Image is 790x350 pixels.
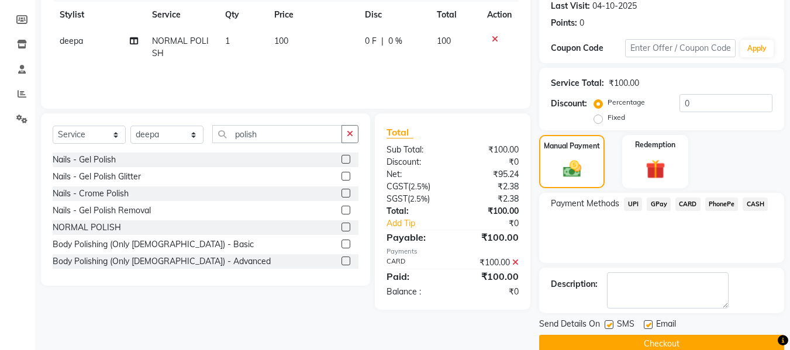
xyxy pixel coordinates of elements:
[656,318,676,332] span: Email
[579,17,584,29] div: 0
[225,36,230,46] span: 1
[378,230,453,244] div: Payable:
[378,156,453,168] div: Discount:
[609,77,639,89] div: ₹100.00
[551,77,604,89] div: Service Total:
[453,168,527,181] div: ₹95.24
[453,205,527,217] div: ₹100.00
[387,193,408,204] span: SGST
[387,247,519,257] div: Payments
[453,181,527,193] div: ₹2.38
[53,188,129,200] div: Nails - Crome Polish
[388,35,402,47] span: 0 %
[378,269,453,283] div: Paid:
[53,255,271,268] div: Body Polishing (Only [DEMOGRAPHIC_DATA]) - Advanced
[267,2,358,28] th: Price
[218,2,267,28] th: Qty
[378,205,453,217] div: Total:
[453,286,527,298] div: ₹0
[430,2,481,28] th: Total
[53,171,141,183] div: Nails - Gel Polish Glitter
[551,278,598,290] div: Description:
[625,39,736,57] input: Enter Offer / Coupon Code
[378,168,453,181] div: Net:
[544,141,600,151] label: Manual Payment
[410,182,428,191] span: 2.5%
[453,257,527,269] div: ₹100.00
[608,112,625,123] label: Fixed
[557,158,587,179] img: _cash.svg
[152,36,209,58] span: NORMAL POLISH
[608,97,645,108] label: Percentage
[387,181,408,192] span: CGST
[640,157,671,181] img: _gift.svg
[647,197,671,211] span: GPay
[212,125,342,143] input: Search or Scan
[551,42,625,54] div: Coupon Code
[365,35,377,47] span: 0 F
[53,238,254,251] div: Body Polishing (Only [DEMOGRAPHIC_DATA]) - Basic
[624,197,642,211] span: UPI
[453,193,527,205] div: ₹2.38
[145,2,219,28] th: Service
[381,35,384,47] span: |
[358,2,430,28] th: Disc
[635,140,675,150] label: Redemption
[551,17,577,29] div: Points:
[60,36,83,46] span: deepa
[53,205,151,217] div: Nails - Gel Polish Removal
[53,221,121,234] div: NORMAL POLISH
[378,181,453,193] div: ( )
[378,257,453,269] div: CARD
[480,2,519,28] th: Action
[740,40,774,57] button: Apply
[617,318,634,332] span: SMS
[387,126,413,138] span: Total
[437,36,451,46] span: 100
[378,193,453,205] div: ( )
[378,144,453,156] div: Sub Total:
[551,98,587,110] div: Discount:
[453,230,527,244] div: ₹100.00
[453,269,527,283] div: ₹100.00
[274,36,288,46] span: 100
[53,2,145,28] th: Stylist
[551,197,619,210] span: Payment Methods
[465,217,528,230] div: ₹0
[743,197,768,211] span: CASH
[539,318,600,332] span: Send Details On
[378,286,453,298] div: Balance :
[453,144,527,156] div: ₹100.00
[53,154,116,166] div: Nails - Gel Polish
[410,194,427,203] span: 2.5%
[378,217,465,230] a: Add Tip
[705,197,739,211] span: PhonePe
[453,156,527,168] div: ₹0
[675,197,701,211] span: CARD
